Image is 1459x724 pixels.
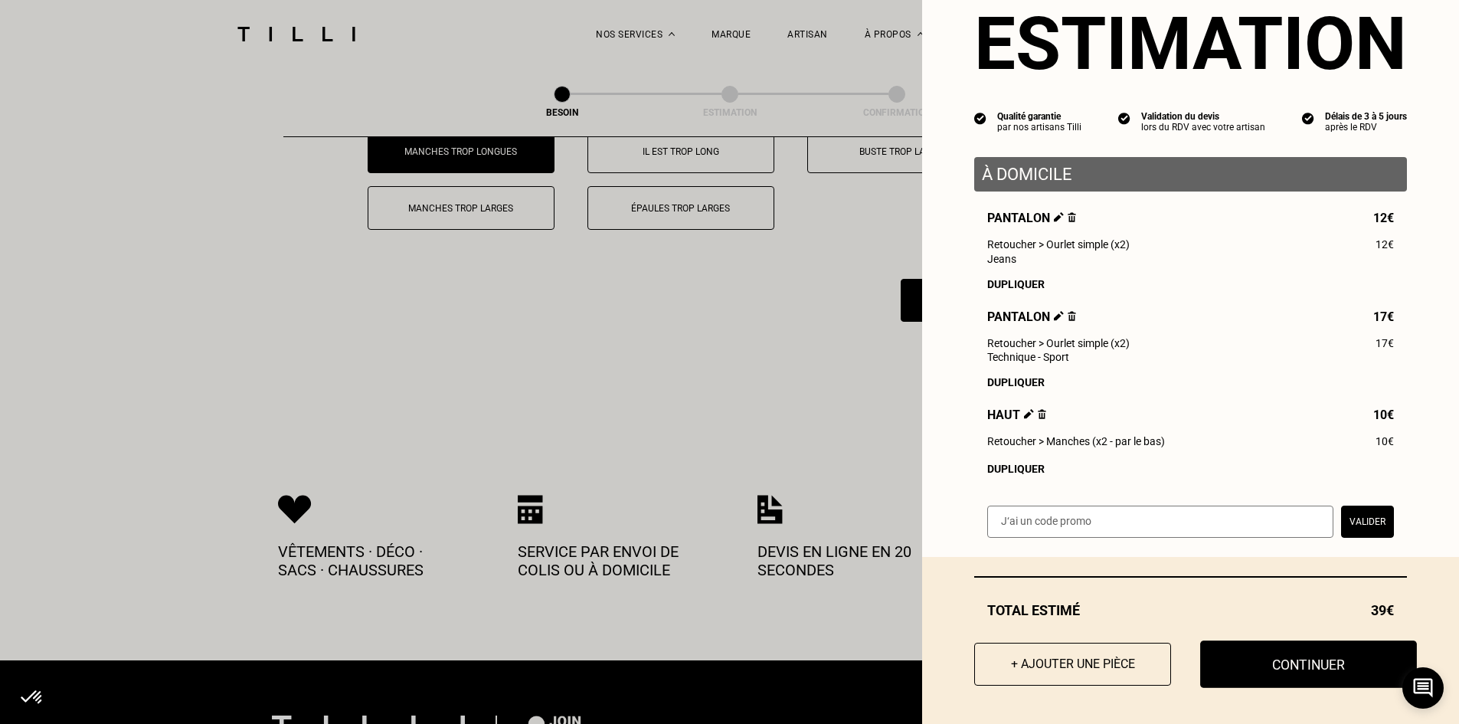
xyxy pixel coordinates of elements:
div: par nos artisans Tilli [997,122,1081,133]
span: Retoucher > Ourlet simple (x2) [987,337,1130,349]
img: icon list info [1118,111,1130,125]
img: Éditer [1054,311,1064,321]
span: 10€ [1376,435,1394,447]
img: Éditer [1054,212,1064,222]
button: Continuer [1200,640,1417,688]
span: 12€ [1373,211,1394,225]
span: Retoucher > Ourlet simple (x2) [987,238,1130,251]
span: Haut [987,408,1046,422]
p: À domicile [982,165,1399,184]
span: Retoucher > Manches (x2 - par le bas) [987,435,1165,447]
span: Pantalon [987,211,1076,225]
div: Qualité garantie [997,111,1081,122]
span: 12€ [1376,238,1394,251]
input: J‘ai un code promo [987,506,1333,538]
img: Supprimer [1068,311,1076,321]
div: Validation du devis [1141,111,1265,122]
span: Jeans [987,253,1016,265]
span: Pantalon [987,310,1076,324]
button: Valider [1341,506,1394,538]
div: Total estimé [974,602,1407,618]
img: Éditer [1024,409,1034,419]
span: 10€ [1373,408,1394,422]
div: Délais de 3 à 5 jours [1325,111,1407,122]
img: icon list info [1302,111,1314,125]
img: Supprimer [1038,409,1046,419]
div: Dupliquer [987,463,1394,475]
div: après le RDV [1325,122,1407,133]
section: Estimation [974,1,1407,87]
span: 17€ [1373,310,1394,324]
span: 17€ [1376,337,1394,349]
div: lors du RDV avec votre artisan [1141,122,1265,133]
span: 39€ [1371,602,1394,618]
span: Technique - Sport [987,351,1069,363]
button: + Ajouter une pièce [974,643,1171,686]
img: Supprimer [1068,212,1076,222]
img: icon list info [974,111,986,125]
div: Dupliquer [987,278,1394,290]
div: Dupliquer [987,376,1394,388]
